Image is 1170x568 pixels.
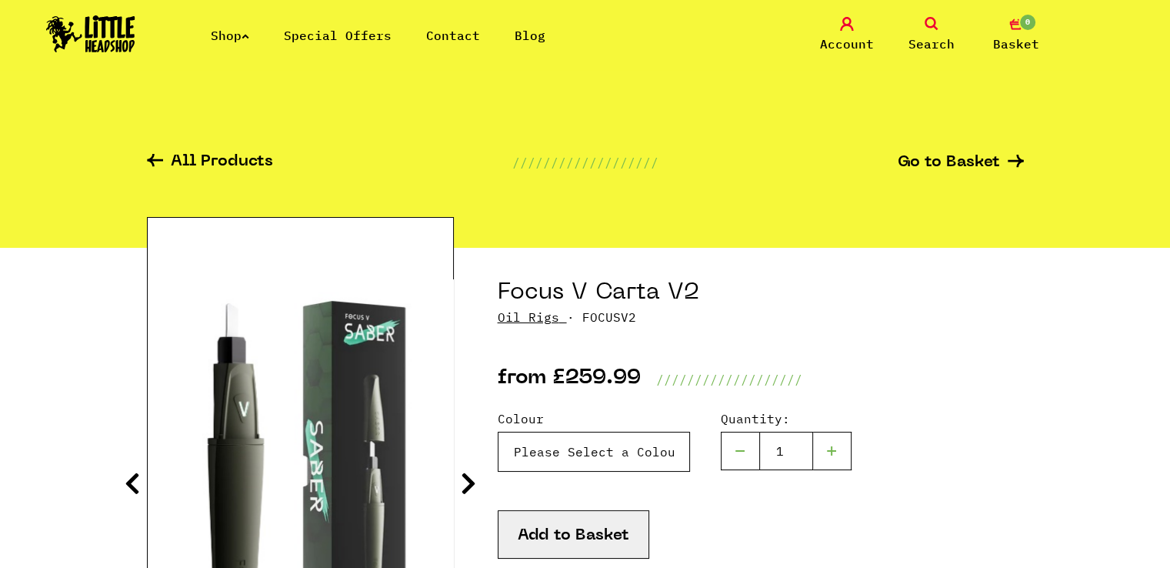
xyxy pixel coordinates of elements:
p: /////////////////// [656,370,802,389]
a: Blog [515,28,545,43]
h1: Focus V Carta V2 [498,279,1024,308]
a: 0 Basket [978,17,1055,53]
a: Go to Basket [898,155,1024,171]
span: Account [820,35,874,53]
a: All Products [147,154,273,172]
p: · FOCUSV2 [498,308,1024,326]
input: 1 [759,432,813,470]
span: 0 [1018,13,1037,32]
a: Special Offers [284,28,392,43]
a: Oil Rigs [498,309,559,325]
p: /////////////////// [512,153,658,172]
span: Basket [993,35,1039,53]
label: Quantity: [721,409,852,428]
span: Search [908,35,955,53]
label: Colour [498,409,690,428]
a: Contact [426,28,480,43]
img: Little Head Shop Logo [46,15,135,52]
button: Add to Basket [498,510,649,559]
a: Search [893,17,970,53]
a: Shop [211,28,249,43]
p: from £259.99 [498,370,641,389]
